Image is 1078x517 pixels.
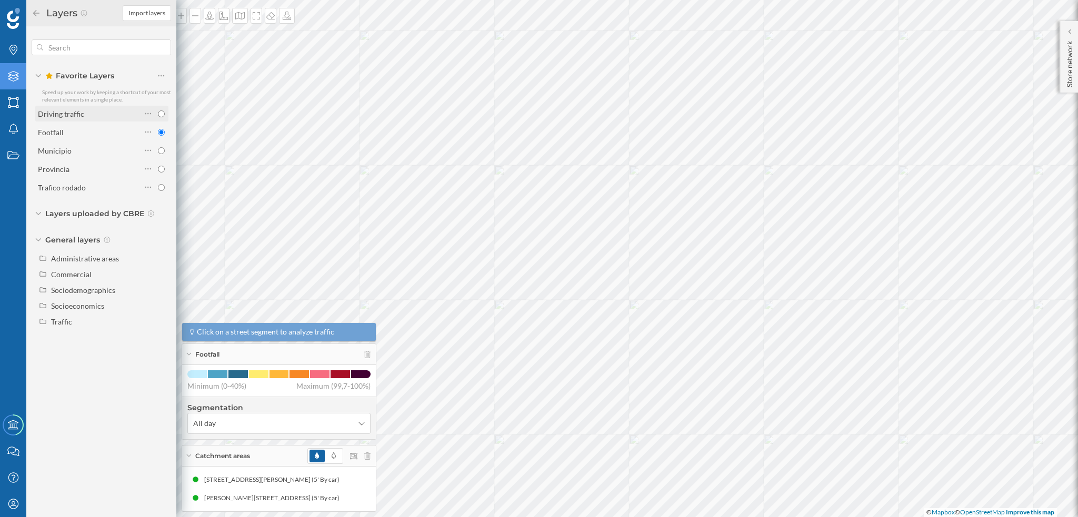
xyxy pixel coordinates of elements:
[21,7,59,17] span: Support
[195,350,219,359] span: Footfall
[187,381,246,391] span: Minimum (0-40%)
[193,418,216,429] span: All day
[960,508,1005,516] a: OpenStreetMap
[195,451,250,461] span: Catchment areas
[1064,37,1075,87] p: Store network
[38,128,64,137] div: Footfall
[1006,508,1054,516] a: Improve this map
[41,5,80,22] h2: Layers
[45,70,114,81] span: Favorite Layers
[42,89,171,103] span: Speed up your work by keeping a shortcut of your most relevant elements in a single place.
[51,286,115,295] div: Sociodemographics
[51,254,119,263] div: Administrative areas
[38,183,86,192] div: Trafico rodado
[924,508,1057,517] div: © ©
[296,381,371,391] span: Maximum (99,7-100%)
[932,508,955,516] a: Mapbox
[38,146,72,155] div: Municipio
[51,317,72,326] div: Traffic
[38,165,69,174] div: Provincia
[51,270,92,279] div: Commercial
[204,493,345,503] div: [PERSON_NAME][STREET_ADDRESS] (5' By car)
[45,235,100,245] span: General layers
[38,109,84,118] div: Driving traffic
[7,8,20,29] img: Geoblink Logo
[197,327,334,337] span: Click on a street segment to analyze traffic
[45,208,144,219] span: Layers uploaded by CBRE
[51,301,104,310] div: Socioeconomics
[187,402,371,413] h4: Segmentation
[128,8,165,18] span: Import layers
[204,474,345,485] div: [STREET_ADDRESS][PERSON_NAME] (5' By car)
